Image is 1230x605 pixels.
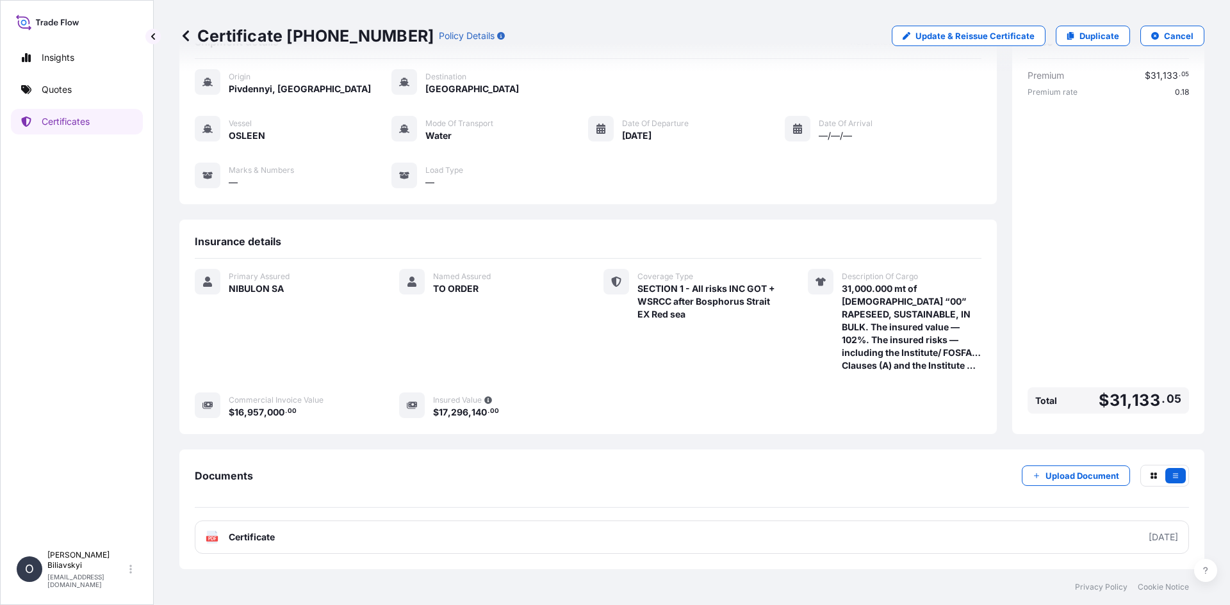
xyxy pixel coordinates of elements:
div: [DATE] [1149,531,1178,544]
span: TO ORDER [433,282,479,295]
span: NIBULON SA [229,282,284,295]
span: Destination [425,72,466,82]
a: PDFCertificate[DATE] [195,520,1189,554]
span: $ [1145,71,1151,80]
span: . [1179,72,1181,77]
span: 05 [1181,72,1189,77]
span: 05 [1167,395,1181,403]
a: Privacy Policy [1075,582,1127,592]
span: 31,000.000 mt of [DEMOGRAPHIC_DATA] “00” RAPESEED, SUSTAINABLE, IN BULK. The insured value — 102%... [842,282,981,372]
span: Premium rate [1028,87,1078,97]
span: $ [229,408,234,417]
span: Origin [229,72,250,82]
p: Duplicate [1079,29,1119,42]
span: Vessel [229,118,252,129]
span: 0.18 [1175,87,1189,97]
span: . [1161,395,1165,403]
p: Certificates [42,115,90,128]
a: Cookie Notice [1138,582,1189,592]
span: — [425,176,434,189]
span: —/—/— [819,129,852,142]
span: Marks & Numbers [229,165,294,175]
p: [EMAIL_ADDRESS][DOMAIN_NAME] [47,573,127,588]
span: Coverage Type [637,271,693,282]
span: Insurance details [195,235,281,248]
span: Documents [195,469,253,482]
span: 133 [1163,71,1178,80]
span: Date of Arrival [819,118,873,129]
span: 17 [439,408,448,417]
span: , [1160,71,1163,80]
span: $ [433,408,439,417]
span: Description Of Cargo [842,271,918,282]
p: Update & Reissue Certificate [915,29,1035,42]
span: Mode of Transport [425,118,493,129]
a: Quotes [11,77,143,102]
a: Certificates [11,109,143,134]
span: 133 [1132,392,1160,408]
span: 296 [451,408,468,417]
span: Certificate [229,531,275,544]
span: Primary Assured [229,271,290,282]
a: Insights [11,45,143,70]
span: [DATE] [622,129,652,142]
span: 00 [288,409,297,414]
span: 31 [1151,71,1160,80]
button: Upload Document [1022,465,1130,486]
span: Premium [1028,69,1064,82]
span: Total [1035,394,1057,407]
p: Insights [42,51,74,64]
span: SECTION 1 - All risks INC GOT + WSRCC after Bosphorus Strait EX Red sea [637,282,777,321]
p: [PERSON_NAME] Biliavskyi [47,550,127,570]
p: Certificate [PHONE_NUMBER] [179,26,434,46]
a: Update & Reissue Certificate [892,26,1045,46]
span: , [468,408,471,417]
p: Policy Details [439,29,495,42]
span: [GEOGRAPHIC_DATA] [425,83,519,95]
span: , [1127,392,1132,408]
button: Cancel [1140,26,1204,46]
span: 31 [1110,392,1127,408]
span: $ [1099,392,1109,408]
span: Water [425,129,452,142]
span: Pivdennyi, [GEOGRAPHIC_DATA] [229,83,371,95]
span: . [488,409,489,414]
span: Insured Value [433,395,482,405]
span: O [25,563,34,576]
p: Quotes [42,83,72,96]
span: 140 [471,408,487,417]
span: , [264,408,267,417]
span: Named Assured [433,271,491,282]
span: . [285,409,287,414]
span: OSLEEN [229,129,265,142]
span: , [448,408,451,417]
text: PDF [208,536,217,541]
span: , [244,408,247,417]
span: 16 [234,408,244,417]
p: Upload Document [1045,469,1119,482]
span: Date of Departure [622,118,689,129]
span: — [229,176,238,189]
span: 00 [490,409,499,414]
span: Commercial Invoice Value [229,395,324,405]
span: Load Type [425,165,463,175]
a: Duplicate [1056,26,1130,46]
span: 000 [267,408,284,417]
p: Cancel [1164,29,1193,42]
span: 957 [247,408,264,417]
